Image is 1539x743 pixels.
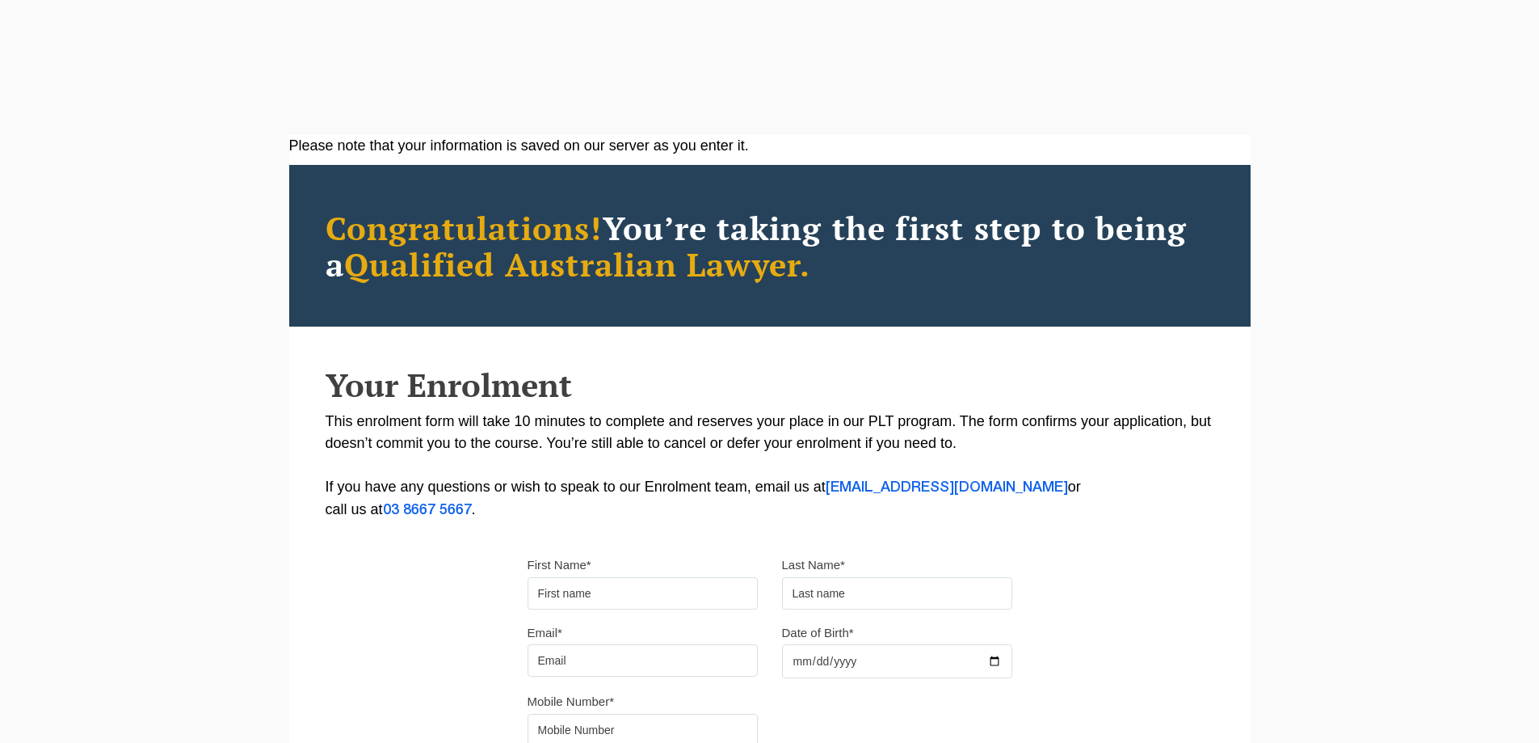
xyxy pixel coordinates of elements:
div: Please note that your information is saved on our server as you enter it. [289,135,1251,157]
span: Congratulations! [326,206,603,249]
a: [EMAIL_ADDRESS][DOMAIN_NAME] [826,481,1068,494]
label: Last Name* [782,557,845,573]
label: Date of Birth* [782,625,854,641]
input: Email [528,644,758,677]
span: Qualified Australian Lawyer. [344,243,811,285]
input: First name [528,577,758,610]
label: Email* [528,625,562,641]
h2: You’re taking the first step to being a [326,209,1214,282]
label: Mobile Number* [528,694,615,710]
label: First Name* [528,557,591,573]
h2: Your Enrolment [326,367,1214,403]
p: This enrolment form will take 10 minutes to complete and reserves your place in our PLT program. ... [326,411,1214,521]
a: 03 8667 5667 [383,504,472,517]
input: Last name [782,577,1012,610]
